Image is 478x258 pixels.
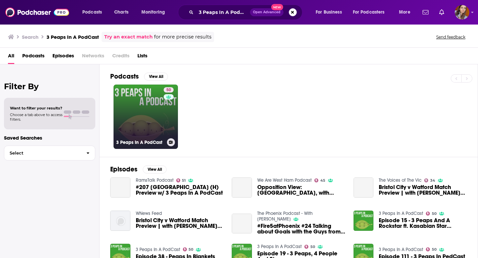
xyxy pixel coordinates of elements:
[250,8,283,16] button: Open AdvancedNew
[46,34,99,40] h3: 3 Peaps In A PodCast
[399,8,410,17] span: More
[114,85,178,149] a: 503 Peaps In A PodCast
[82,8,102,17] span: Podcasts
[379,247,423,252] a: 3 Peaps In A PodCast
[154,33,211,41] span: for more precise results
[10,112,62,122] span: Choose a tab above to access filters.
[143,165,167,173] button: View All
[136,211,162,216] a: WNews Feed
[166,87,171,94] span: 50
[182,179,186,182] span: 51
[316,8,342,17] span: For Business
[455,5,469,20] button: Show profile menu
[257,177,312,183] a: We Are West Ham Podcast
[137,7,174,18] button: open menu
[379,177,422,183] a: The Voices of The Vic
[78,7,111,18] button: open menu
[5,6,69,19] img: Podchaser - Follow, Share and Rate Podcasts
[22,34,39,40] h3: Search
[104,33,153,41] a: Try an exact match
[379,218,467,229] span: Episode 15 - 3 Peaps And A Rockstar ft. Kasabian Star [PERSON_NAME]
[320,179,325,182] span: 45
[136,184,224,196] a: #207 Bristol City (H) Preview w/ 3 Peaps In A PodCast
[184,5,309,20] div: Search podcasts, credits, & more...
[232,177,252,198] a: Opposition View: Bristol City, with Patch Warner from 3 Peaps In A Podcast
[437,7,447,18] a: Show notifications dropdown
[354,211,374,231] img: Episode 15 - 3 Peaps And A Rockstar ft. Kasabian Star Ian Matthews
[110,165,167,173] a: EpisodesView All
[257,211,313,222] a: The Phoenix Podcast - With Zoe Thompson
[4,135,95,141] p: Saved Searches
[349,7,394,18] button: open menu
[4,151,81,155] span: Select
[379,218,467,229] a: Episode 15 - 3 Peaps And A Rockstar ft. Kasabian Star Ian Matthews
[136,218,224,229] span: Bristol City v Watford Match Preview | with [PERSON_NAME] from 3 Peaps in a PodCast
[114,8,128,17] span: Charts
[455,5,469,20] img: User Profile
[353,8,385,17] span: For Podcasters
[136,184,224,196] span: #207 [GEOGRAPHIC_DATA] (H) Preview w/ 3 Peaps In A PodCast
[110,211,130,231] img: Bristol City v Watford Match Preview | with Matt from 3 Peaps in a PodCast
[304,245,315,249] a: 50
[52,50,74,64] a: Episodes
[271,4,283,10] span: New
[136,218,224,229] a: Bristol City v Watford Match Preview | with Matt from 3 Peaps in a PodCast
[164,87,174,93] a: 50
[110,177,130,198] a: #207 Bristol City (H) Preview w/ 3 Peaps In A PodCast
[4,82,95,91] h2: Filter By
[110,7,132,18] a: Charts
[432,248,437,251] span: 50
[8,50,14,64] a: All
[314,178,325,182] a: 45
[420,7,431,18] a: Show notifications dropdown
[141,8,165,17] span: Monitoring
[311,7,350,18] button: open menu
[354,177,374,198] a: Bristol City v Watford Match Preview | with Matt from 3 Peaps in a PodCast
[82,50,104,64] span: Networks
[110,72,168,81] a: PodcastsView All
[379,184,467,196] span: Bristol City v Watford Match Preview | with [PERSON_NAME] from 3 Peaps in a PodCast
[110,72,139,81] h2: Podcasts
[196,7,250,18] input: Search podcasts, credits, & more...
[426,212,437,216] a: 50
[176,178,186,182] a: 51
[116,140,164,145] h3: 3 Peaps In A PodCast
[253,11,280,14] span: Open Advanced
[4,146,95,161] button: Select
[434,34,467,40] button: Send feedback
[22,50,44,64] a: Podcasts
[426,247,437,251] a: 50
[257,244,302,249] a: 3 Peaps In A PodCast
[112,50,129,64] span: Credits
[189,248,193,251] span: 50
[183,247,194,251] a: 50
[137,50,147,64] a: Lists
[432,212,437,215] span: 50
[394,7,419,18] button: open menu
[455,5,469,20] span: Logged in as larisa.i
[257,223,346,234] a: #Fire5atPhoenix #24 Talking about Goals with the Guys from '3 Peaps in a Podcast'
[379,211,423,216] a: 3 Peaps In A PodCast
[232,214,252,234] a: #Fire5atPhoenix #24 Talking about Goals with the Guys from '3 Peaps in a Podcast'
[430,179,435,182] span: 34
[144,73,168,81] button: View All
[310,245,315,248] span: 50
[257,184,346,196] a: Opposition View: Bristol City, with Patch Warner from 3 Peaps In A Podcast
[136,177,174,183] a: RamsTalk Podcast
[379,184,467,196] a: Bristol City v Watford Match Preview | with Matt from 3 Peaps in a PodCast
[110,165,137,173] h2: Episodes
[10,106,62,110] span: Want to filter your results?
[257,184,346,196] span: Opposition View: [GEOGRAPHIC_DATA], with [PERSON_NAME] from 3 Peaps In A Podcast
[136,247,180,252] a: 3 Peaps In A PodCast
[424,178,435,182] a: 34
